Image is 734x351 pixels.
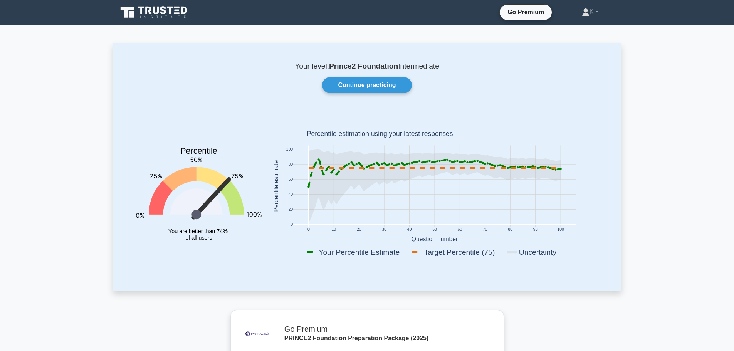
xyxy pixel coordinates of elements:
[286,147,293,151] text: 100
[288,207,293,212] text: 20
[432,228,437,232] text: 50
[322,77,412,93] a: Continue practicing
[407,228,412,232] text: 40
[382,228,386,232] text: 30
[168,228,228,234] tspan: You are better than 74%
[180,147,217,156] text: Percentile
[291,223,293,227] text: 0
[306,130,453,138] text: Percentile estimation using your latest responses
[533,228,537,232] text: 90
[563,4,617,20] a: K
[503,7,549,17] a: Go Premium
[131,62,603,71] p: Your level: Intermediate
[457,228,462,232] text: 60
[185,235,212,241] tspan: of all users
[288,162,293,166] text: 80
[331,228,336,232] text: 10
[288,192,293,196] text: 40
[483,228,487,232] text: 70
[557,228,564,232] text: 100
[411,236,458,242] text: Question number
[356,228,361,232] text: 20
[272,160,279,212] text: Percentile estimate
[307,228,309,232] text: 0
[329,62,398,70] b: Prince2 Foundation
[288,177,293,181] text: 60
[508,228,512,232] text: 80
